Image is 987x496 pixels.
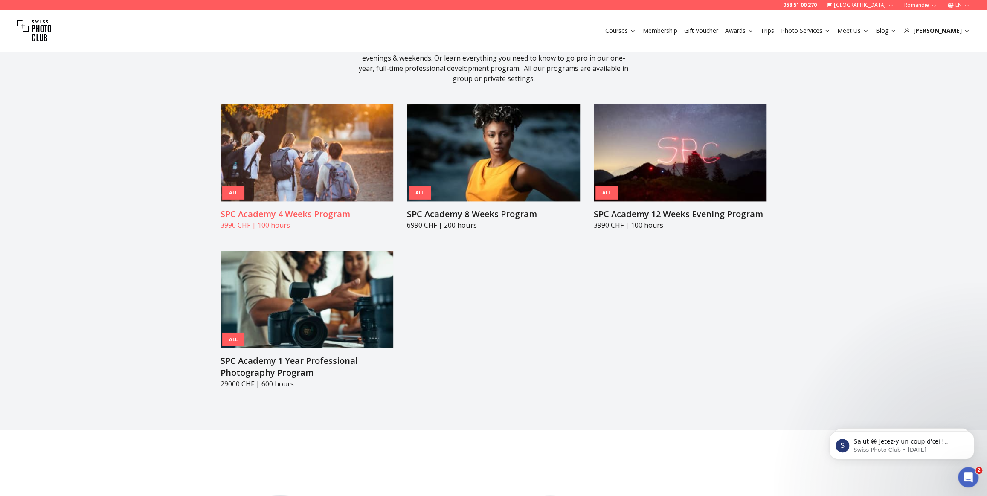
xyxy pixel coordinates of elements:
img: SPC Academy 4 Weeks Program [221,104,393,201]
h3: SPC Academy 4 Weeks Program [221,208,393,220]
div: All [222,332,244,346]
button: Courses [602,25,639,37]
img: SPC Academy 12 Weeks Evening Program [594,104,766,201]
a: Trips [761,26,774,35]
h3: SPC Academy 8 Weeks Program [407,208,580,220]
a: Gift Voucher [684,26,718,35]
a: Blog [876,26,897,35]
p: 3990 CHF | 100 hours [594,220,766,230]
span: 2 [975,467,982,474]
img: Swiss photo club [17,14,51,48]
div: All [595,186,618,200]
div: Choose the program that fits your schedule and learning needs. To turn enthusiasm to expertise, c... [357,32,630,84]
img: SPC Academy 8 Weeks Program [407,104,580,201]
a: Meet Us [837,26,869,35]
button: Photo Services [778,25,834,37]
button: Meet Us [834,25,872,37]
a: SPC Academy 8 Weeks ProgramAllSPC Academy 8 Weeks Program6990 CHF | 200 hours [407,104,580,230]
a: SPC Academy 12 Weeks Evening ProgramAllSPC Academy 12 Weeks Evening Program3990 CHF | 100 hours [594,104,766,230]
h3: SPC Academy 12 Weeks Evening Program [594,208,766,220]
button: Gift Voucher [681,25,722,37]
a: SPC Academy 1 Year Professional Photography ProgramAllSPC Academy 1 Year Professional Photography... [221,251,393,389]
a: SPC Academy 4 Weeks ProgramAllSPC Academy 4 Weeks Program3990 CHF | 100 hours [221,104,393,230]
p: 3990 CHF | 100 hours [221,220,393,230]
button: Trips [757,25,778,37]
h3: SPC Academy 1 Year Professional Photography Program [221,355,393,379]
img: SPC Academy 1 Year Professional Photography Program [221,251,393,348]
button: Blog [872,25,900,37]
a: 058 51 00 270 [783,2,817,9]
iframe: Intercom notifications message [816,413,987,473]
a: Courses [605,26,636,35]
button: Membership [639,25,681,37]
div: All [222,186,244,200]
p: 6990 CHF | 200 hours [407,220,580,230]
p: 29000 CHF | 600 hours [221,379,393,389]
button: Awards [722,25,757,37]
iframe: Intercom live chat [958,467,978,487]
div: All [409,186,431,200]
a: Awards [725,26,754,35]
a: Membership [643,26,677,35]
a: Photo Services [781,26,830,35]
div: [PERSON_NAME] [903,26,970,35]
